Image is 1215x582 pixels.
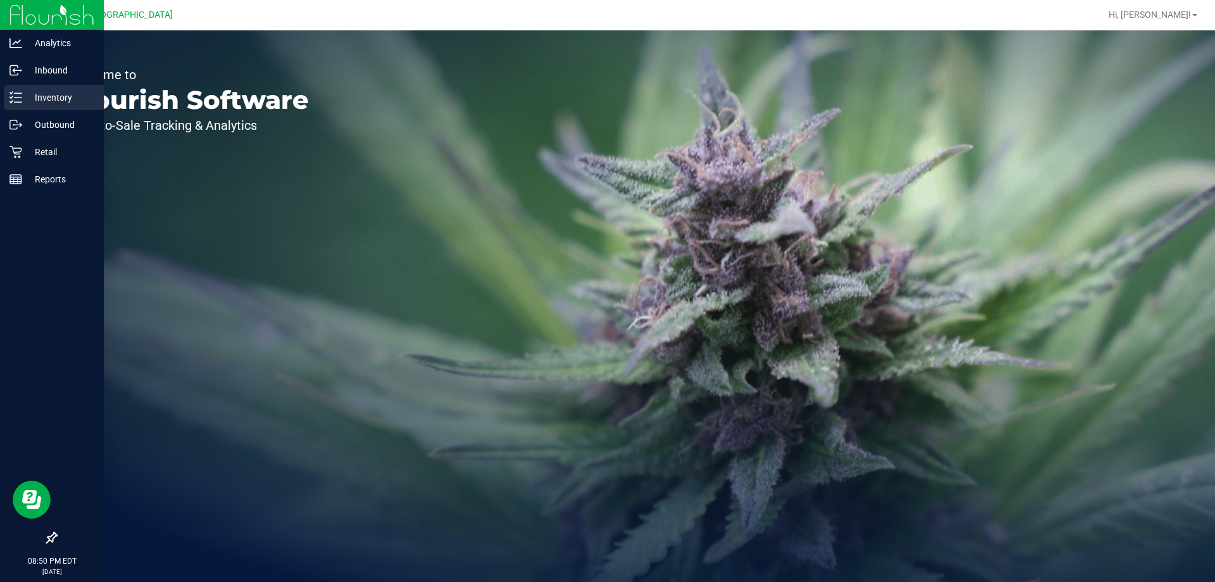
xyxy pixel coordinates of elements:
[9,118,22,131] inline-svg: Outbound
[1109,9,1191,20] span: Hi, [PERSON_NAME]!
[9,173,22,186] inline-svg: Reports
[68,68,309,81] p: Welcome to
[22,144,98,160] p: Retail
[22,63,98,78] p: Inbound
[9,146,22,158] inline-svg: Retail
[86,9,173,20] span: [GEOGRAPHIC_DATA]
[22,35,98,51] p: Analytics
[68,119,309,132] p: Seed-to-Sale Tracking & Analytics
[9,64,22,77] inline-svg: Inbound
[6,555,98,567] p: 08:50 PM EDT
[68,87,309,113] p: Flourish Software
[13,481,51,519] iframe: Resource center
[22,90,98,105] p: Inventory
[9,91,22,104] inline-svg: Inventory
[6,567,98,576] p: [DATE]
[22,172,98,187] p: Reports
[9,37,22,49] inline-svg: Analytics
[22,117,98,132] p: Outbound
